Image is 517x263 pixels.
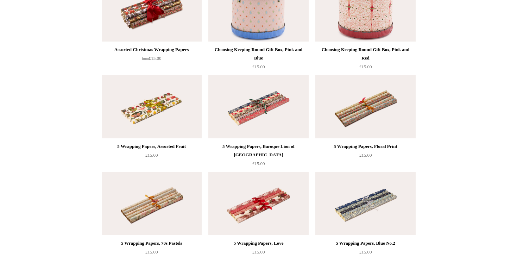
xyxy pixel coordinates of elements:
[208,75,308,138] a: 5 Wrapping Papers, Baroque Lion of Venice 5 Wrapping Papers, Baroque Lion of Venice
[208,172,308,235] img: 5 Wrapping Papers, Love
[102,142,202,171] a: 5 Wrapping Papers, Assorted Fruit £15.00
[315,75,415,138] img: 5 Wrapping Papers, Floral Print
[142,57,149,61] span: from
[210,239,307,248] div: 5 Wrapping Papers, Love
[103,239,200,248] div: 5 Wrapping Papers, 70s Pastels
[252,249,265,255] span: £15.00
[208,172,308,235] a: 5 Wrapping Papers, Love 5 Wrapping Papers, Love
[315,45,415,74] a: Choosing Keeping Round Gift Box, Pink and Red £15.00
[102,172,202,235] a: 5 Wrapping Papers, 70s Pastels 5 Wrapping Papers, 70s Pastels
[315,172,415,235] a: 5 Wrapping Papers, Blue No.2 5 Wrapping Papers, Blue No.2
[317,239,414,248] div: 5 Wrapping Papers, Blue No.2
[315,75,415,138] a: 5 Wrapping Papers, Floral Print 5 Wrapping Papers, Floral Print
[102,45,202,74] a: Assorted Christmas Wrapping Papers from£15.00
[315,142,415,171] a: 5 Wrapping Papers, Floral Print £15.00
[142,56,162,61] span: £15.00
[359,249,372,255] span: £15.00
[103,142,200,151] div: 5 Wrapping Papers, Assorted Fruit
[210,142,307,159] div: 5 Wrapping Papers, Baroque Lion of [GEOGRAPHIC_DATA]
[208,142,308,171] a: 5 Wrapping Papers, Baroque Lion of [GEOGRAPHIC_DATA] £15.00
[317,142,414,151] div: 5 Wrapping Papers, Floral Print
[252,64,265,69] span: £15.00
[315,172,415,235] img: 5 Wrapping Papers, Blue No.2
[208,75,308,138] img: 5 Wrapping Papers, Baroque Lion of Venice
[102,172,202,235] img: 5 Wrapping Papers, 70s Pastels
[208,45,308,74] a: Choosing Keeping Round Gift Box, Pink and Blue £15.00
[359,64,372,69] span: £15.00
[145,152,158,158] span: £15.00
[210,45,307,62] div: Choosing Keeping Round Gift Box, Pink and Blue
[145,249,158,255] span: £15.00
[103,45,200,54] div: Assorted Christmas Wrapping Papers
[102,75,202,138] img: 5 Wrapping Papers, Assorted Fruit
[252,161,265,166] span: £15.00
[359,152,372,158] span: £15.00
[317,45,414,62] div: Choosing Keeping Round Gift Box, Pink and Red
[102,75,202,138] a: 5 Wrapping Papers, Assorted Fruit 5 Wrapping Papers, Assorted Fruit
